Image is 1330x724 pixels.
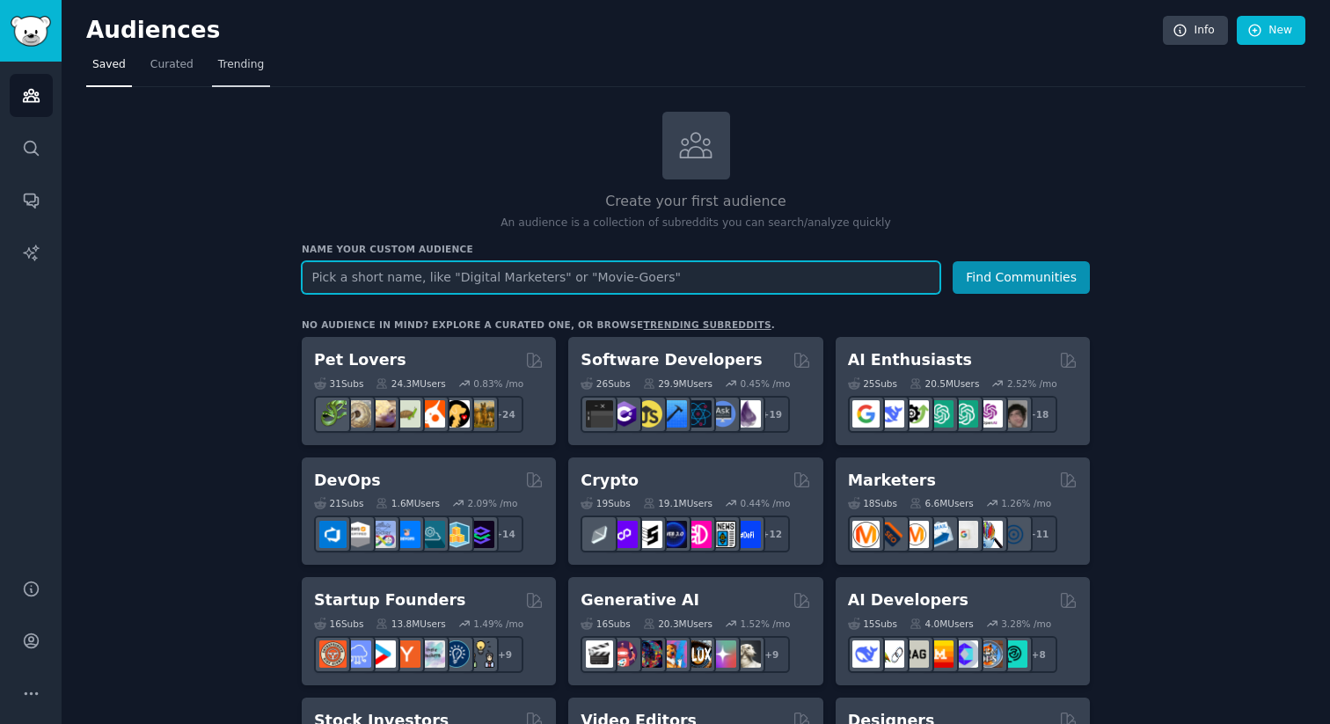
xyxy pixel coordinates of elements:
span: Trending [218,57,264,73]
img: chatgpt_promptDesign [926,400,954,428]
img: Entrepreneurship [442,640,470,668]
div: 29.9M Users [643,377,712,390]
h2: Marketers [848,470,936,492]
p: An audience is a collection of subreddits you can search/analyze quickly [302,216,1090,231]
div: 2.09 % /mo [468,497,518,509]
div: 0.83 % /mo [473,377,523,390]
div: 13.8M Users [376,618,445,630]
img: MistralAI [926,640,954,668]
div: 4.0M Users [910,618,974,630]
div: 0.45 % /mo [741,377,791,390]
input: Pick a short name, like "Digital Marketers" or "Movie-Goers" [302,261,940,294]
h2: Crypto [581,470,639,492]
div: 20.5M Users [910,377,979,390]
img: sdforall [660,640,687,668]
div: 1.6M Users [376,497,440,509]
div: + 11 [1020,516,1057,552]
div: 16 Sub s [581,618,630,630]
h2: Audiences [86,17,1163,45]
div: 16 Sub s [314,618,363,630]
img: llmops [976,640,1003,668]
img: chatgpt_prompts_ [951,400,978,428]
img: OpenSourceAI [951,640,978,668]
div: 2.52 % /mo [1007,377,1057,390]
div: 0.44 % /mo [741,497,791,509]
img: PlatformEngineers [467,521,494,548]
div: 1.26 % /mo [1001,497,1051,509]
h2: Generative AI [581,589,699,611]
div: + 12 [753,516,790,552]
img: GummySearch logo [11,16,51,47]
div: 31 Sub s [314,377,363,390]
img: Docker_DevOps [369,521,396,548]
img: AskComputerScience [709,400,736,428]
img: defiblockchain [684,521,712,548]
img: DevOpsLinks [393,521,420,548]
h3: Name your custom audience [302,243,1090,255]
img: startup [369,640,396,668]
img: SaaS [344,640,371,668]
div: No audience in mind? Explore a curated one, or browse . [302,318,775,331]
img: DeepSeek [877,400,904,428]
div: + 14 [486,516,523,552]
h2: Startup Founders [314,589,465,611]
div: 6.6M Users [910,497,974,509]
img: LangChain [877,640,904,668]
div: 21 Sub s [314,497,363,509]
img: MarketingResearch [976,521,1003,548]
img: turtle [393,400,420,428]
img: learnjavascript [635,400,662,428]
span: Curated [150,57,194,73]
img: OnlineMarketing [1000,521,1027,548]
img: dalle2 [610,640,638,668]
img: iOSProgramming [660,400,687,428]
img: EntrepreneurRideAlong [319,640,347,668]
img: ethstaker [635,521,662,548]
div: 19.1M Users [643,497,712,509]
div: + 18 [1020,396,1057,433]
img: ballpython [344,400,371,428]
img: AskMarketing [902,521,929,548]
div: 1.52 % /mo [741,618,791,630]
img: AItoolsCatalog [902,400,929,428]
img: aivideo [586,640,613,668]
img: AIDevelopersSociety [1000,640,1027,668]
img: elixir [734,400,761,428]
div: 1.49 % /mo [473,618,523,630]
img: reactnative [684,400,712,428]
img: PetAdvice [442,400,470,428]
div: 15 Sub s [848,618,897,630]
img: ArtificalIntelligence [1000,400,1027,428]
a: trending subreddits [643,319,771,330]
div: + 9 [486,636,523,673]
div: 20.3M Users [643,618,712,630]
img: csharp [610,400,638,428]
img: DeepSeek [852,640,880,668]
div: 19 Sub s [581,497,630,509]
img: content_marketing [852,521,880,548]
img: FluxAI [684,640,712,668]
div: + 9 [753,636,790,673]
img: platformengineering [418,521,445,548]
div: + 24 [486,396,523,433]
h2: Pet Lovers [314,349,406,371]
a: Info [1163,16,1228,46]
img: AWS_Certified_Experts [344,521,371,548]
img: dogbreed [467,400,494,428]
h2: Create your first audience [302,191,1090,213]
img: googleads [951,521,978,548]
a: Trending [212,51,270,87]
img: defi_ [734,521,761,548]
img: Emailmarketing [926,521,954,548]
a: Curated [144,51,200,87]
img: bigseo [877,521,904,548]
img: herpetology [319,400,347,428]
img: leopardgeckos [369,400,396,428]
img: web3 [660,521,687,548]
img: ethfinance [586,521,613,548]
div: 26 Sub s [581,377,630,390]
img: growmybusiness [467,640,494,668]
div: 25 Sub s [848,377,897,390]
div: 18 Sub s [848,497,897,509]
img: cockatiel [418,400,445,428]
